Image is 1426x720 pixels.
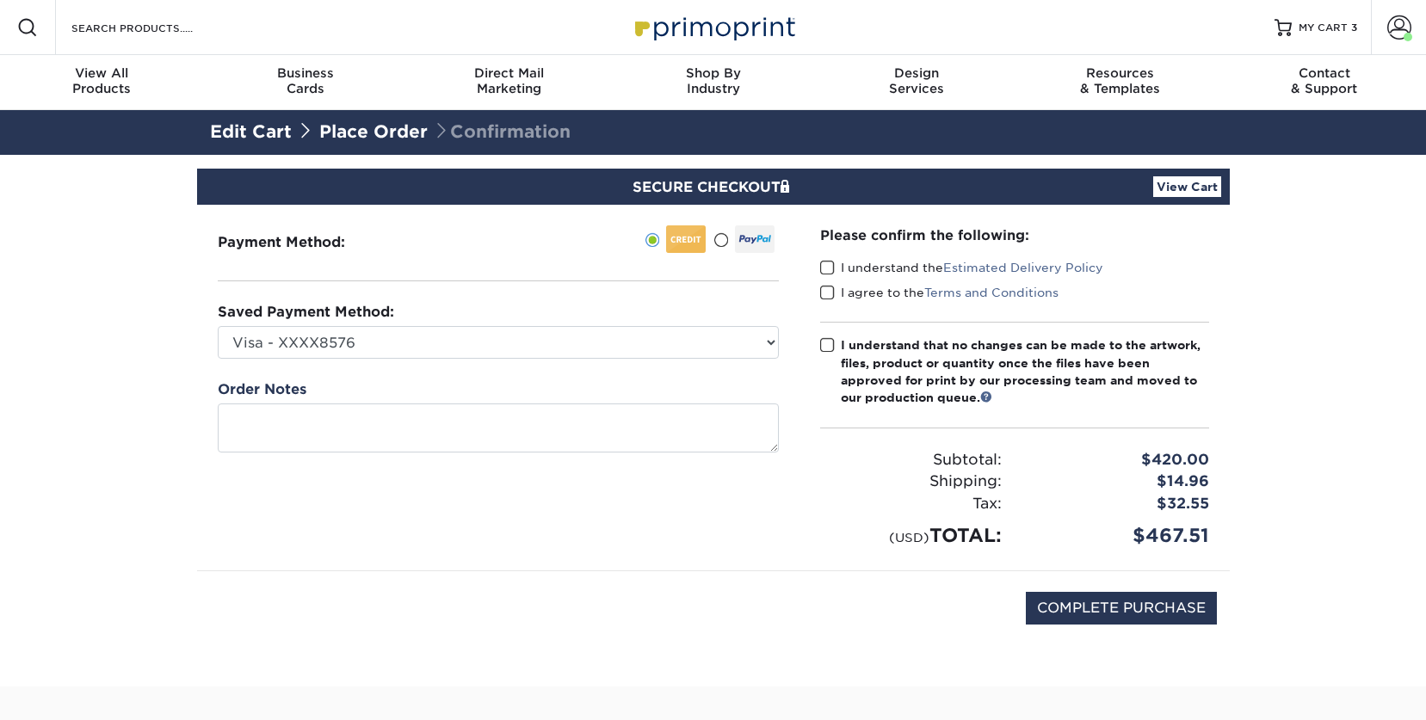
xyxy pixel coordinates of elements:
input: COMPLETE PURCHASE [1026,592,1217,625]
img: Primoprint [627,9,799,46]
small: (USD) [889,530,929,545]
a: Estimated Delivery Policy [943,261,1103,274]
span: Business [204,65,408,81]
div: Industry [611,65,815,96]
a: BusinessCards [204,55,408,110]
span: Confirmation [433,121,571,142]
div: Subtotal: [807,449,1015,471]
div: $32.55 [1015,493,1222,515]
div: I understand that no changes can be made to the artwork, files, product or quantity once the file... [841,336,1209,407]
div: & Templates [1019,65,1223,96]
label: Saved Payment Method: [218,302,394,323]
span: MY CART [1299,21,1348,35]
label: I agree to the [820,284,1059,301]
div: & Support [1222,65,1426,96]
label: Order Notes [218,379,306,400]
span: SECURE CHECKOUT [633,179,794,195]
div: Please confirm the following: [820,225,1209,245]
a: Direct MailMarketing [407,55,611,110]
span: Resources [1019,65,1223,81]
div: Tax: [807,493,1015,515]
div: TOTAL: [807,521,1015,550]
span: Design [815,65,1019,81]
span: Contact [1222,65,1426,81]
div: Services [815,65,1019,96]
a: Contact& Support [1222,55,1426,110]
span: 3 [1351,22,1357,34]
a: Terms and Conditions [924,286,1059,299]
input: SEARCH PRODUCTS..... [70,17,238,38]
div: $420.00 [1015,449,1222,471]
a: Shop ByIndustry [611,55,815,110]
h3: Payment Method: [218,234,387,250]
a: Edit Cart [210,121,292,142]
a: Resources& Templates [1019,55,1223,110]
div: Cards [204,65,408,96]
div: $14.96 [1015,471,1222,493]
div: $467.51 [1015,521,1222,550]
label: I understand the [820,259,1103,276]
a: Place Order [319,121,428,142]
span: Direct Mail [407,65,611,81]
div: Shipping: [807,471,1015,493]
a: DesignServices [815,55,1019,110]
a: View Cart [1153,176,1221,197]
span: Shop By [611,65,815,81]
div: Marketing [407,65,611,96]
